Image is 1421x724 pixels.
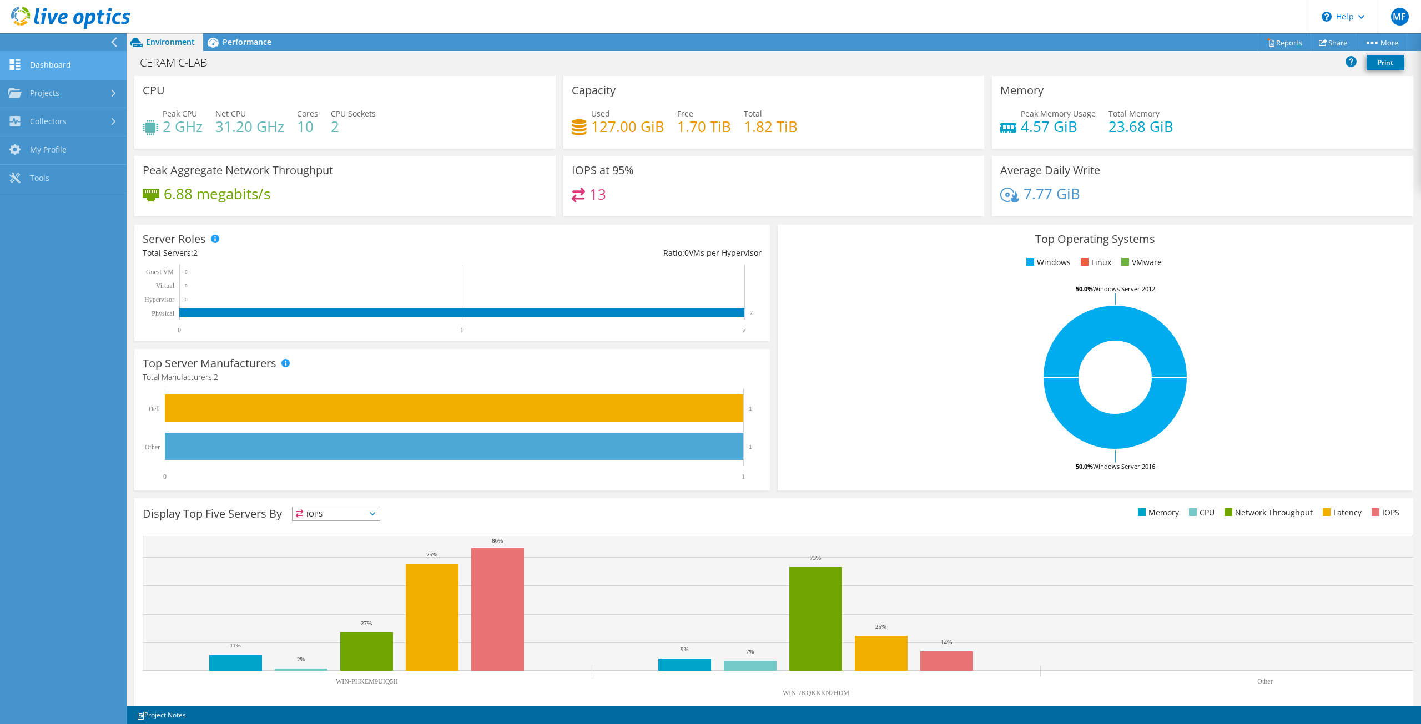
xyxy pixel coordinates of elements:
[143,164,333,176] h3: Peak Aggregate Network Throughput
[746,648,754,655] text: 7%
[1076,462,1093,470] tspan: 50.0%
[1093,462,1155,470] tspan: Windows Server 2016
[589,188,606,200] h4: 13
[143,247,452,259] div: Total Servers:
[297,656,305,662] text: 2%
[215,120,284,133] h4: 31.20 GHz
[572,164,634,176] h3: IOPS at 95%
[144,296,174,303] text: Hypervisor
[185,297,188,302] text: 0
[750,311,753,316] text: 2
[742,473,745,480] text: 1
[146,37,195,47] span: Environment
[1118,256,1162,269] li: VMware
[1078,256,1111,269] li: Linux
[875,623,886,630] text: 25%
[297,120,318,133] h4: 10
[164,188,270,200] h4: 6.88 megabits/s
[677,120,731,133] h4: 1.70 TiB
[1108,120,1173,133] h4: 23.68 GiB
[163,473,167,480] text: 0
[1257,677,1272,685] text: Other
[152,310,174,317] text: Physical
[1024,256,1071,269] li: Windows
[1367,55,1404,70] a: Print
[460,326,463,334] text: 1
[143,371,762,383] h4: Total Manufacturers:
[1222,507,1313,519] li: Network Throughput
[146,268,174,276] text: Guest VM
[1108,108,1160,119] span: Total Memory
[178,326,181,334] text: 0
[1076,285,1093,293] tspan: 50.0%
[492,537,503,544] text: 86%
[185,269,188,275] text: 0
[223,37,271,47] span: Performance
[331,108,376,119] span: CPU Sockets
[331,120,376,133] h4: 2
[1000,84,1044,97] h3: Memory
[591,108,610,119] span: Used
[783,689,849,697] text: WIN-7KQKKKN2HDM
[749,405,752,412] text: 1
[1186,507,1215,519] li: CPU
[145,443,160,451] text: Other
[1322,12,1332,22] svg: \n
[1021,120,1096,133] h4: 4.57 GiB
[1024,188,1080,200] h4: 7.77 GiB
[143,357,276,369] h3: Top Server Manufacturers
[810,554,821,561] text: 73%
[749,443,752,450] text: 1
[1311,34,1356,51] a: Share
[1093,285,1155,293] tspan: Windows Server 2012
[1021,108,1096,119] span: Peak Memory Usage
[786,233,1405,245] h3: Top Operating Systems
[215,108,246,119] span: Net CPU
[426,551,437,558] text: 75%
[135,57,225,69] h1: CERAMIC-LAB
[1320,507,1362,519] li: Latency
[163,108,197,119] span: Peak CPU
[572,84,616,97] h3: Capacity
[230,642,241,649] text: 11%
[591,120,664,133] h4: 127.00 GiB
[336,677,398,685] text: WIN-PHKEM9UIQ5H
[1135,507,1179,519] li: Memory
[1258,34,1311,51] a: Reports
[293,507,380,520] span: IOPS
[163,120,203,133] h4: 2 GHz
[941,639,952,645] text: 14%
[193,247,198,258] span: 2
[452,247,761,259] div: Ratio: VMs per Hypervisor
[156,282,175,290] text: Virtual
[143,84,165,97] h3: CPU
[1369,507,1399,519] li: IOPS
[743,326,746,334] text: 2
[1391,8,1409,26] span: MF
[744,120,798,133] h4: 1.82 TiB
[1000,164,1100,176] h3: Average Daily Write
[185,283,188,288] text: 0
[129,708,194,722] a: Project Notes
[148,405,160,413] text: Dell
[684,247,689,258] span: 0
[143,233,206,245] h3: Server Roles
[1356,34,1407,51] a: More
[214,372,218,382] span: 2
[681,646,689,652] text: 9%
[744,108,762,119] span: Total
[361,620,372,626] text: 27%
[297,108,318,119] span: Cores
[677,108,693,119] span: Free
